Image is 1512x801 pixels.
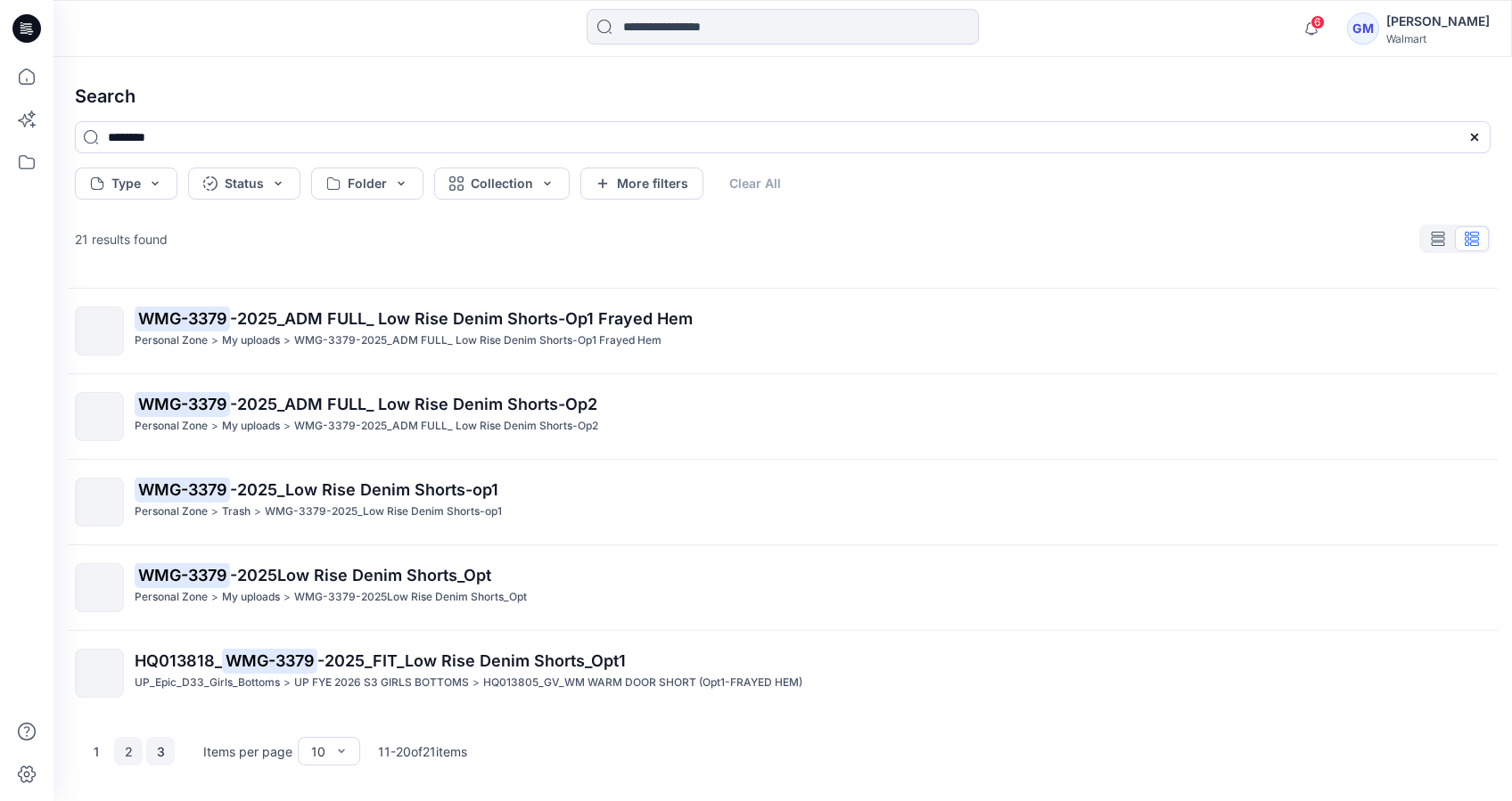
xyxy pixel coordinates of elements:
span: -2025_ADM FULL_ Low Rise Denim Shorts-Op1 Frayed Hem [230,309,693,328]
p: Trash [222,503,251,521]
p: My uploads [222,417,280,436]
mark: WMG-3379 [135,562,230,587]
span: HQ013818_ [135,651,222,670]
div: 10 [311,742,325,761]
span: 6 [1311,15,1325,29]
p: > [211,417,218,436]
p: UP_Epic_D33_Girls_Bottoms [135,674,280,692]
p: > [283,331,291,350]
p: WMG-3379-2025Low Rise Denim Shorts_Opt [294,588,527,607]
mark: WMG-3379 [135,306,230,331]
a: HQ013818_WMG-3379-2025_FIT_Low Rise Denim Shorts_Opt1UP_Epic_D33_Girls_Bottoms>UP FYE 2026 S3 GIR... [64,638,1501,708]
p: Personal Zone [135,503,208,521]
p: 21 results found [75,230,168,249]
mark: WMG-3379 [135,477,230,502]
button: 3 [146,737,175,765]
span: -2025_ADM FULL_ Low Rise Denim Shorts-Op2 [230,395,597,413]
p: WMG-3379-2025_ADM FULL_ Low Rise Denim Shorts-Op2 [294,417,598,436]
button: More filters [580,168,703,200]
mark: WMG-3379 [222,648,317,673]
p: > [254,503,261,521]
p: WMG-3379-2025_ADM FULL_ Low Rise Denim Shorts-Op1 Frayed Hem [294,331,661,350]
span: -2025_FIT_Low Rise Denim Shorts_Opt1 [317,651,626,670]
p: Personal Zone [135,588,208,607]
p: > [211,588,218,607]
a: WMG-3379-2025_ADM FULL_ Low Rise Denim Shorts-Op2Personal Zone>My uploads>WMG-3379-2025_ADM FULL_... [64,381,1501,452]
p: > [211,503,218,521]
p: My uploads [222,588,280,607]
p: > [283,588,291,607]
button: 1 [82,737,111,765]
p: WMG-3379-2025_Low Rise Denim Shorts-op1 [265,503,502,521]
h4: Search [61,71,1505,121]
div: GM [1347,12,1379,45]
button: Folder [311,168,423,200]
p: > [283,417,291,436]
p: HQ013805_GV_WM WARM DOOR SHORT (Opt1-FRAYED HEM) [483,674,802,692]
mark: WMG-3379 [135,391,230,416]
p: > [472,674,480,692]
p: My uploads [222,331,280,350]
div: Walmart [1386,32,1490,45]
a: WMG-3379-2025Low Rise Denim Shorts_OptPersonal Zone>My uploads>WMG-3379-2025Low Rise Denim Shorts... [64,552,1501,623]
a: WMG-3379-2025_Low Rise Denim Shorts-op1Personal Zone>Trash>WMG-3379-2025_Low Rise Denim Shorts-op1 [64,467,1501,537]
span: -2025Low Rise Denim Shorts_Opt [230,566,491,584]
button: Collection [434,168,570,200]
p: > [283,674,291,692]
p: Personal Zone [135,417,208,436]
p: > [211,331,218,350]
p: 11 - 20 of 21 items [378,742,467,761]
a: WMG-3379-2025_ADM FULL_ Low Rise Denim Shorts-Op1 Frayed HemPersonal Zone>My uploads>WMG-3379-202... [64,296,1501,366]
div: [PERSON_NAME] [1386,11,1490,32]
button: Status [188,168,300,200]
button: 2 [114,737,143,765]
p: UP FYE 2026 S3 GIRLS BOTTOMS [294,674,469,692]
button: Type [75,168,177,200]
p: Items per page [203,742,292,761]
p: Personal Zone [135,331,208,350]
span: -2025_Low Rise Denim Shorts-op1 [230,480,498,499]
